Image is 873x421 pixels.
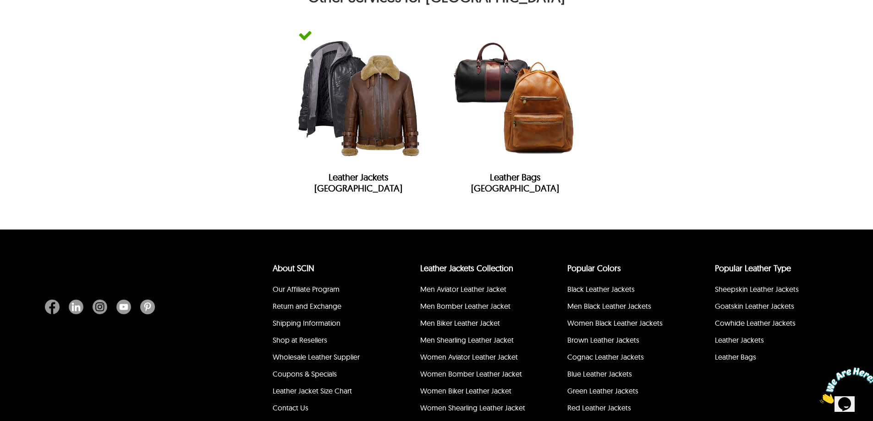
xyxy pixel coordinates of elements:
a: Black Leather Jackets [567,284,635,294]
a: Cognac Leather Jackets [567,352,644,361]
a: Cowhide Leather Jackets [715,318,796,328]
img: Youtube [116,300,131,314]
li: Our Affiliate Program [271,282,383,299]
li: Men Biker Leather Jacket [419,316,530,333]
a: Instagram [88,300,112,314]
img: Facebook [45,300,60,314]
li: Leather Bags [714,350,825,367]
a: Linkedin [64,300,88,314]
img: green-tick-icon [298,29,312,43]
a: Men Aviator Leather Jacket [420,284,506,294]
a: Brown Leather Jackets [567,335,639,344]
li: Return and Exchange [271,299,383,316]
img: Chat attention grabber [4,4,60,40]
li: Shipping Information [271,316,383,333]
a: green-tick-iconLeather JacketsLeather Jackets [GEOGRAPHIC_DATA] [280,20,437,208]
li: Women Black Leather Jackets [566,316,677,333]
li: Sheepskin Leather Jackets [714,282,825,299]
a: Men Biker Leather Jacket [420,318,500,328]
iframe: chat widget [816,364,873,407]
a: Leather BagsLeather Bags [GEOGRAPHIC_DATA] [437,20,593,208]
li: Cognac Leather Jackets [566,350,677,367]
a: Wholesale Leather Supplier [273,352,360,361]
a: Women Biker Leather Jacket [420,386,511,395]
a: Men Bomber Leather Jacket [420,301,511,311]
a: Women Black Leather Jackets [567,318,663,328]
li: Coupons & Specials [271,367,383,384]
li: Women Biker Leather Jacket [419,384,530,401]
a: Men Shearling Leather Jacket [420,335,514,344]
li: Men Bomber Leather Jacket [419,299,530,316]
li: Black Leather Jackets [566,282,677,299]
a: Youtube [112,300,136,314]
a: Women Bomber Leather Jacket [420,369,522,378]
li: Cowhide Leather Jackets [714,316,825,333]
img: Leather Bags [446,29,584,167]
a: About SCIN [273,263,314,273]
img: Instagram [93,300,107,314]
span: 1 [4,4,7,11]
a: Sheepskin Leather Jackets [715,284,799,294]
li: Women Aviator Leather Jacket [419,350,530,367]
li: Shop at Resellers [271,333,383,350]
a: Popular Leather Type [715,263,791,273]
li: Goatskin Leather Jackets [714,299,825,316]
li: Men Black Leather Jackets [566,299,677,316]
a: Leather Jackets Collection [420,263,513,273]
li: Women Bomber Leather Jacket [419,367,530,384]
li: Contact Us [271,401,383,418]
a: Facebook [45,300,64,314]
a: popular leather jacket colors [567,263,621,273]
img: Leather Jackets [289,29,428,167]
img: Linkedin [69,300,83,314]
a: Green Leather Jackets [567,386,638,395]
a: Return and Exchange [273,301,341,311]
li: Blue Leather Jackets [566,367,677,384]
li: Leather Jackets [714,333,825,350]
a: Red Leather Jackets [567,403,631,412]
a: Contact Us [273,403,308,412]
li: Wholesale Leather Supplier [271,350,383,367]
a: Coupons & Specials [273,369,337,378]
li: Men Aviator Leather Jacket [419,282,530,299]
li: Leather Jacket Size Chart [271,384,383,401]
a: Leather Bags [715,352,756,361]
h2: Leather Bags [GEOGRAPHIC_DATA] [446,172,584,198]
li: Brown Leather Jackets [566,333,677,350]
li: Green Leather Jackets [566,384,677,401]
a: Pinterest [136,300,155,314]
a: Women Shearling Leather Jacket [420,403,525,412]
li: Women Shearling Leather Jacket [419,401,530,418]
a: Goatskin Leather Jackets [715,301,794,311]
a: Men Black Leather Jackets [567,301,651,311]
a: Blue Leather Jackets [567,369,632,378]
img: Pinterest [140,300,155,314]
a: Leather Jacket Size Chart [273,386,352,395]
li: Red Leather Jackets [566,401,677,418]
h2: Leather Jackets [GEOGRAPHIC_DATA] [289,172,428,198]
a: Shipping Information [273,318,340,328]
a: Leather Jackets [715,335,764,344]
li: Men Shearling Leather Jacket [419,333,530,350]
a: Women Aviator Leather Jacket [420,352,518,361]
a: Shop at Resellers [273,335,327,344]
a: Our Affiliate Program [273,284,340,294]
